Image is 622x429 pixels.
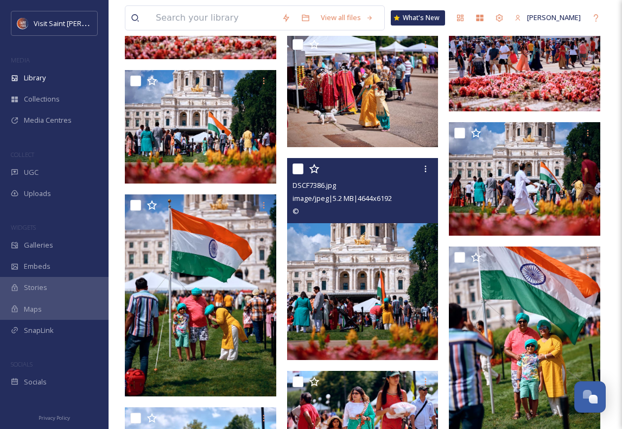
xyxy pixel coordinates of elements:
img: DSCF7386.jpg [287,159,439,361]
a: [PERSON_NAME] [509,7,586,28]
span: SOCIALS [11,360,33,368]
span: Maps [24,304,42,314]
span: [PERSON_NAME] [527,12,581,22]
a: View all files [315,7,379,28]
span: MEDIA [11,56,30,64]
span: image/jpeg | 5.2 MB | 4644 x 6192 [293,193,392,203]
span: Media Centres [24,115,72,125]
span: Stories [24,282,47,293]
span: Visit Saint [PERSON_NAME] [34,18,120,28]
img: DSCF7392.jpg [449,122,600,236]
a: What's New [391,10,445,26]
span: Collections [24,94,60,104]
span: UGC [24,167,39,178]
img: DSCF7395.jpg [287,34,439,147]
input: Search your library [150,6,276,30]
span: DSCF7386.jpg [293,180,336,190]
span: COLLECT [11,150,34,159]
span: Library [24,73,46,83]
a: Privacy Policy [39,411,70,424]
img: DSCF7383.jpg [125,194,276,396]
img: Visit%20Saint%20Paul%20Updated%20Profile%20Image.jpg [17,18,28,29]
span: Galleries [24,240,53,250]
span: © [293,206,299,216]
img: DSCF7390.jpg [125,70,276,184]
span: SnapLink [24,325,54,336]
span: WIDGETS [11,223,36,231]
span: Socials [24,377,47,387]
button: Open Chat [574,381,606,413]
span: Privacy Policy [39,414,70,421]
span: Embeds [24,261,50,272]
span: Uploads [24,188,51,199]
